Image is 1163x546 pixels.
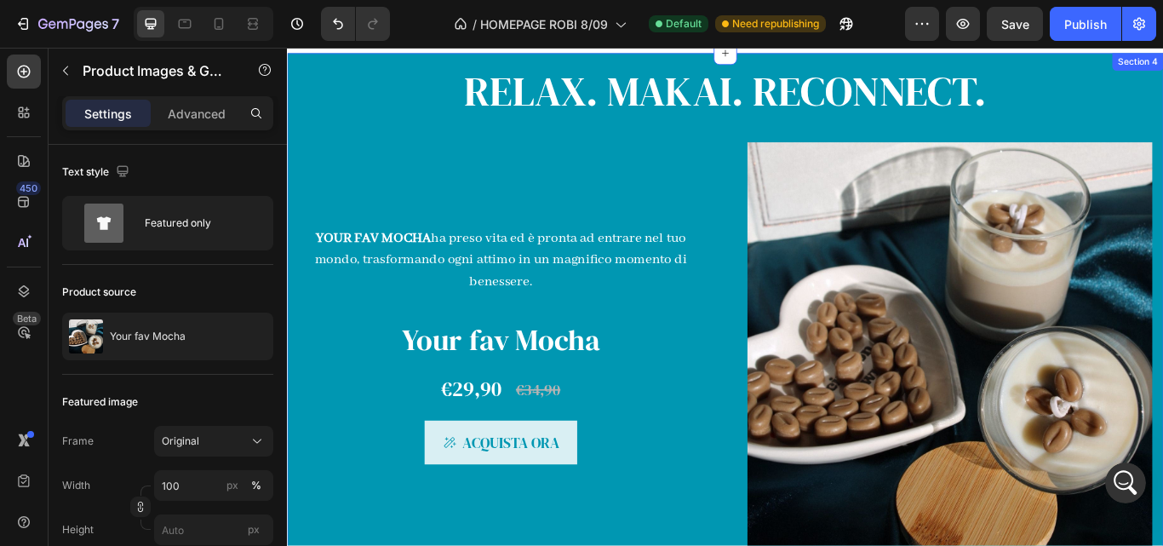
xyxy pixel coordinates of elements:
[145,204,249,243] div: Featured only
[14,210,484,286] p: ha preso vita ed è pronta ad entrare nel tuo mondo, trasformando ogni attimo in un magnifico mome...
[732,16,819,32] span: Need republishing
[1050,7,1121,41] button: Publish
[13,313,485,368] h2: Your fav Mocha
[480,15,608,33] span: HOMEPAGE ROBI 8/09
[154,470,273,501] input: px%
[154,514,273,545] input: px
[69,319,103,353] img: product feature img
[83,60,227,81] p: Product Images & Gallery
[62,434,94,449] label: Frame
[7,7,127,41] button: 7
[287,48,1163,546] iframe: Design area
[222,475,243,496] button: %
[112,14,119,34] p: 7
[62,161,133,184] div: Text style
[248,523,260,536] span: px
[246,475,266,496] button: px
[1064,15,1107,33] div: Publish
[473,15,477,33] span: /
[16,181,41,195] div: 450
[162,434,199,449] span: Original
[62,284,136,300] div: Product source
[987,7,1043,41] button: Save
[33,212,168,233] strong: YOUR FAV MOCHA
[178,382,251,416] div: €29,90
[160,435,338,486] a: ACQUISTA ORA
[13,20,1009,85] h2: RELAX. MAKAI. RECONNECT.
[1001,17,1029,32] span: Save
[204,445,318,476] p: ACQUISTA ORA
[84,105,132,123] p: Settings
[666,16,702,32] span: Default
[62,522,94,537] label: Height
[13,312,41,325] div: Beta
[62,394,138,410] div: Featured image
[251,478,261,493] div: %
[265,384,320,415] div: €34,90
[154,426,273,457] button: Original
[965,9,1018,25] div: Section 4
[1105,463,1146,503] iframe: Intercom live chat
[321,7,390,41] div: Undo/Redo
[168,105,226,123] p: Advanced
[62,478,90,493] label: Width
[110,330,186,342] p: Your fav Mocha
[226,478,238,493] div: px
